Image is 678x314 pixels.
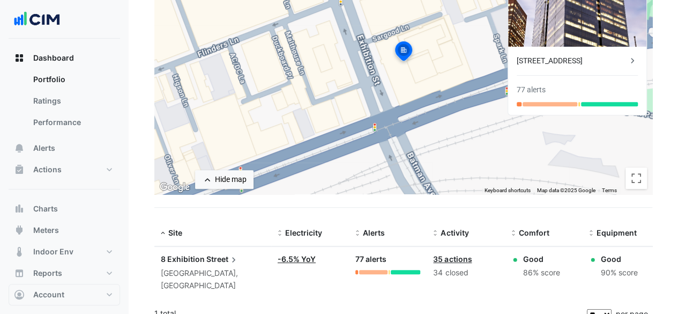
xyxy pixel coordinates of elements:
[14,143,25,154] app-icon: Alerts
[14,164,25,175] app-icon: Actions
[33,143,55,154] span: Alerts
[33,203,58,214] span: Charts
[9,241,120,262] button: Indoor Env
[9,198,120,220] button: Charts
[25,112,120,133] a: Performance
[14,225,25,236] app-icon: Meters
[25,69,120,90] a: Portfolio
[157,180,192,194] a: Open this area in Google Maps (opens a new window)
[278,254,316,264] a: -6.5% YoY
[601,253,638,265] div: Good
[33,268,62,279] span: Reports
[206,253,239,265] span: Street
[597,228,637,237] span: Equipment
[519,228,549,237] span: Comfort
[517,55,627,67] div: [STREET_ADDRESS]
[168,228,182,237] span: Site
[161,267,265,292] div: [GEOGRAPHIC_DATA], [GEOGRAPHIC_DATA]
[157,180,192,194] img: Google
[25,90,120,112] a: Ratings
[9,47,120,69] button: Dashboard
[33,246,73,257] span: Indoor Env
[625,167,647,189] button: Toggle fullscreen view
[523,253,560,265] div: Good
[601,267,638,279] div: 90% score
[485,187,531,194] button: Keyboard shortcuts
[9,262,120,284] button: Reports
[33,289,64,300] span: Account
[392,40,415,65] img: site-pin-selected.svg
[517,84,546,96] div: 77 alerts
[14,203,25,214] app-icon: Charts
[523,267,560,279] div: 86% score
[33,164,62,175] span: Actions
[14,53,25,63] app-icon: Dashboard
[9,137,120,159] button: Alerts
[33,53,74,63] span: Dashboard
[433,267,498,279] div: 34 closed
[363,228,385,237] span: Alerts
[13,9,61,30] img: Company Logo
[9,220,120,241] button: Meters
[215,174,247,185] div: Hide map
[14,268,25,279] app-icon: Reports
[9,159,120,180] button: Actions
[195,170,254,189] button: Hide map
[433,254,472,264] a: 35 actions
[355,253,420,266] div: 77 alerts
[441,228,468,237] span: Activity
[602,187,617,193] a: Terms (opens in new tab)
[33,225,59,236] span: Meters
[9,69,120,137] div: Dashboard
[9,284,120,305] button: Account
[285,228,322,237] span: Electricity
[14,246,25,257] app-icon: Indoor Env
[537,187,595,193] span: Map data ©2025 Google
[161,254,205,264] span: 8 Exhibition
